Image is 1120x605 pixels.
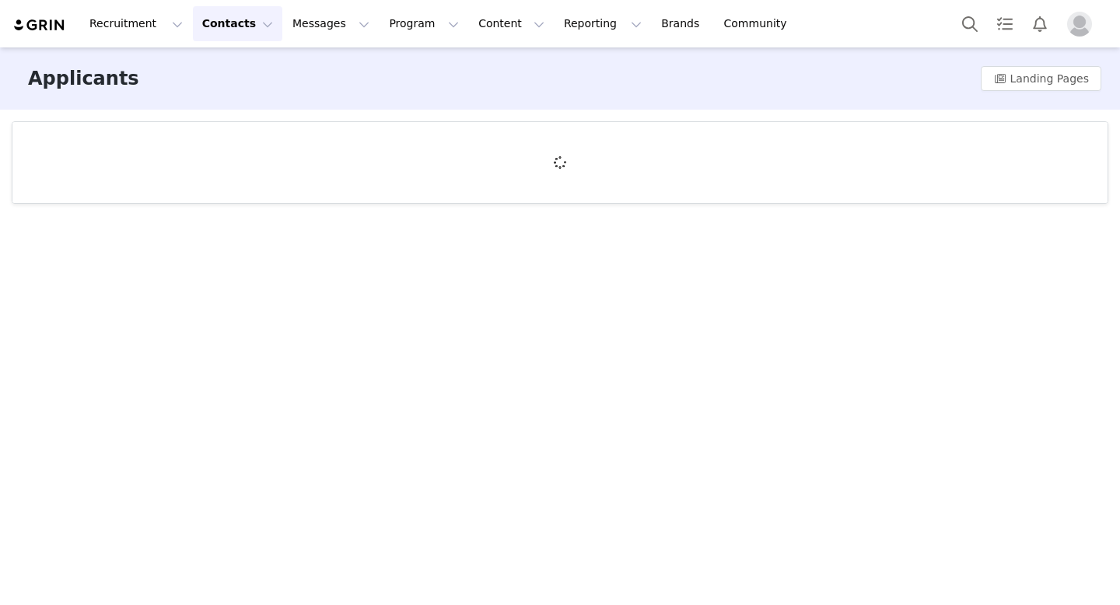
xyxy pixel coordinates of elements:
[715,6,803,41] a: Community
[380,6,468,41] button: Program
[1023,6,1057,41] button: Notifications
[988,6,1022,41] a: Tasks
[652,6,713,41] a: Brands
[193,6,282,41] button: Contacts
[283,6,379,41] button: Messages
[80,6,192,41] button: Recruitment
[469,6,554,41] button: Content
[981,66,1101,91] button: Landing Pages
[1067,12,1092,37] img: placeholder-profile.jpg
[28,65,139,93] h3: Applicants
[953,6,987,41] button: Search
[1058,12,1108,37] button: Profile
[12,18,67,33] img: grin logo
[555,6,651,41] button: Reporting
